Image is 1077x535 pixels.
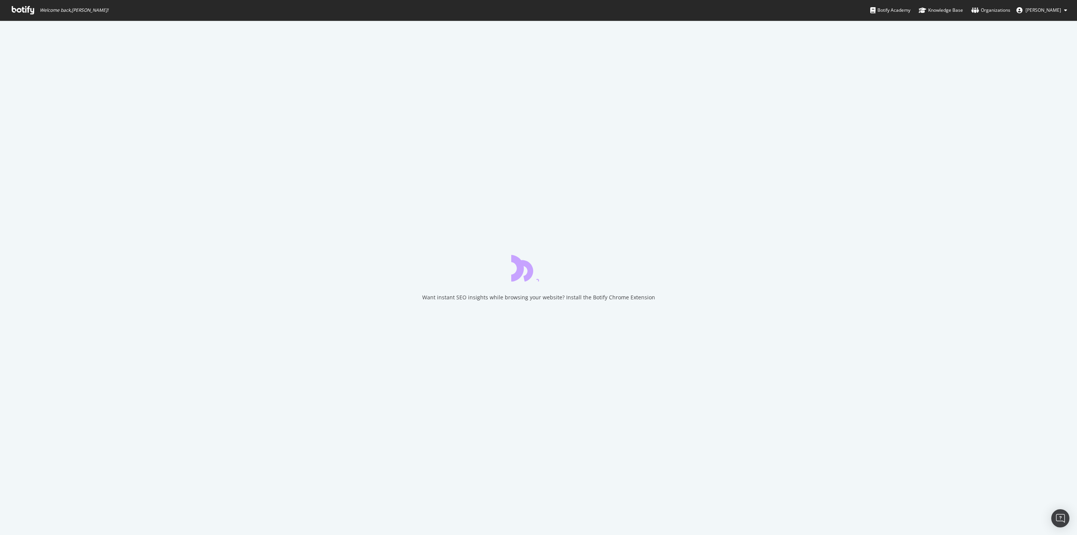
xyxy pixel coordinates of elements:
span: Welcome back, [PERSON_NAME] ! [40,7,108,13]
button: [PERSON_NAME] [1010,4,1073,16]
div: animation [511,254,566,282]
div: Botify Academy [870,6,910,14]
div: Organizations [971,6,1010,14]
span: Jean-Baptiste Picot [1025,7,1061,13]
div: Knowledge Base [919,6,963,14]
div: Open Intercom Messenger [1051,509,1069,527]
div: Want instant SEO insights while browsing your website? Install the Botify Chrome Extension [422,294,655,301]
